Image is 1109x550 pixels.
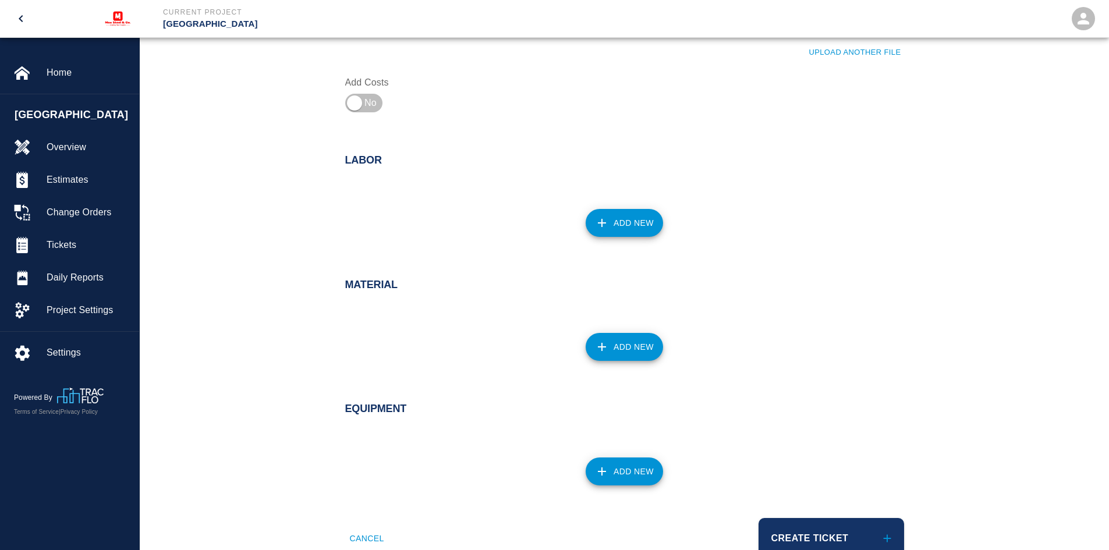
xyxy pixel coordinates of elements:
[61,409,98,415] a: Privacy Policy
[345,403,904,416] h2: Equipment
[47,66,130,80] span: Home
[1051,494,1109,550] iframe: Chat Widget
[345,154,904,167] h2: Labor
[586,333,663,361] button: Add New
[47,346,130,360] span: Settings
[7,5,35,33] button: open drawer
[15,107,133,123] span: [GEOGRAPHIC_DATA]
[345,279,904,292] h2: Material
[59,409,61,415] span: |
[47,238,130,252] span: Tickets
[163,7,618,17] p: Current Project
[163,17,618,31] p: [GEOGRAPHIC_DATA]
[14,392,57,403] p: Powered By
[47,303,130,317] span: Project Settings
[47,140,130,154] span: Overview
[14,409,59,415] a: Terms of Service
[47,173,130,187] span: Estimates
[586,209,663,237] button: Add New
[96,2,140,35] img: MAX Steel & Co.
[586,457,663,485] button: Add New
[806,44,904,62] button: Upload Another File
[47,271,130,285] span: Daily Reports
[345,76,474,89] label: Add Costs
[47,205,130,219] span: Change Orders
[57,388,104,403] img: TracFlo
